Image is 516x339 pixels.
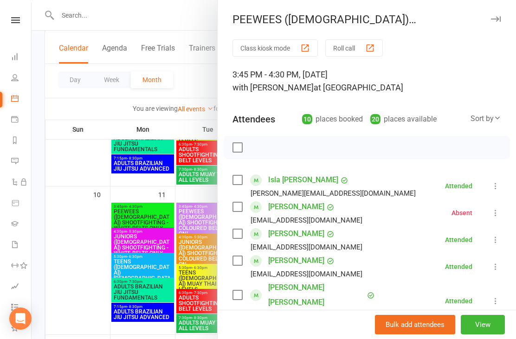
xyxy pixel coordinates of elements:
[232,39,318,57] button: Class kiosk mode
[251,268,362,280] div: [EMAIL_ADDRESS][DOMAIN_NAME]
[11,68,32,89] a: People
[445,237,472,243] div: Attended
[314,83,403,92] span: at [GEOGRAPHIC_DATA]
[11,89,32,110] a: Calendar
[451,210,472,216] div: Absent
[461,315,505,334] button: View
[11,110,32,131] a: Payments
[11,131,32,152] a: Reports
[325,39,383,57] button: Roll call
[302,114,312,124] div: 10
[375,315,455,334] button: Bulk add attendees
[445,298,472,304] div: Attended
[251,241,362,253] div: [EMAIL_ADDRESS][DOMAIN_NAME]
[370,114,381,124] div: 20
[251,214,362,226] div: [EMAIL_ADDRESS][DOMAIN_NAME]
[232,68,501,94] div: 3:45 PM - 4:30 PM, [DATE]
[268,199,324,214] a: [PERSON_NAME]
[9,307,32,330] div: Open Intercom Messenger
[370,113,437,126] div: places available
[11,193,32,214] a: Product Sales
[268,173,338,187] a: Isla [PERSON_NAME]
[232,113,275,126] div: Attendees
[232,83,314,92] span: with [PERSON_NAME]
[445,183,472,189] div: Attended
[218,13,516,26] div: PEEWEES ([DEMOGRAPHIC_DATA]) SHOOTFIGHTING - COLOURED BELTS ONL...
[302,113,363,126] div: places booked
[471,113,501,125] div: Sort by
[268,253,324,268] a: [PERSON_NAME]
[268,226,324,241] a: [PERSON_NAME]
[11,47,32,68] a: Dashboard
[11,277,32,298] a: Assessments
[268,280,365,310] a: [PERSON_NAME] [PERSON_NAME]
[251,187,416,199] div: [PERSON_NAME][EMAIL_ADDRESS][DOMAIN_NAME]
[445,263,472,270] div: Attended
